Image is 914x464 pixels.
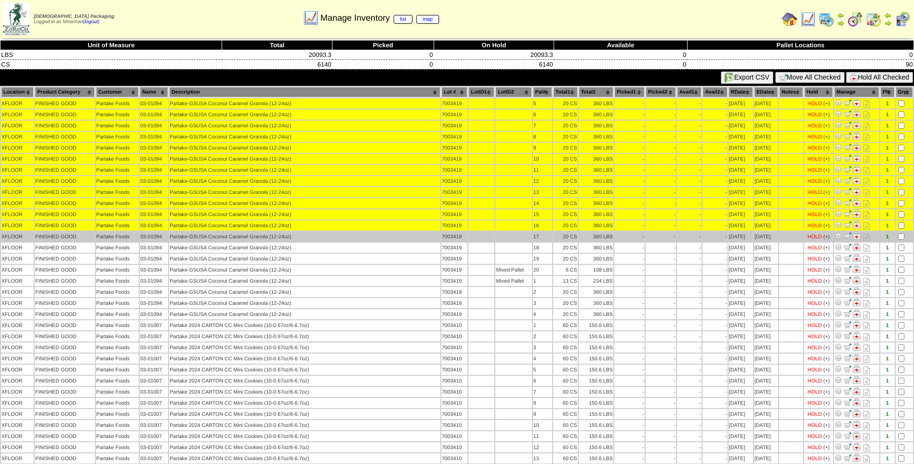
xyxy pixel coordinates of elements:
td: [DATE] [729,165,753,175]
td: - [646,143,676,153]
div: 1 [881,156,894,162]
td: 7003419 [441,154,468,164]
img: Manage Hold [853,177,861,184]
img: Adjust [835,110,842,118]
img: Move [844,287,851,295]
a: map [416,15,439,24]
img: Adjust [835,154,842,162]
img: home.gif [782,12,797,27]
img: Adjust [835,376,842,384]
th: LotID1 [468,87,494,97]
th: Name [140,87,168,97]
td: 0 [332,60,434,69]
i: Note [863,167,870,174]
td: 03-01094 [140,132,168,142]
td: Partake-GSUSA Coconut Caramel Granola (12-24oz) [169,165,440,175]
td: - [614,154,645,164]
div: (+) [823,101,830,107]
img: Manage Hold [853,343,861,351]
div: HOLD [808,145,822,151]
img: Adjust [835,299,842,306]
img: Manage Hold [853,232,861,240]
img: Manage Hold [853,432,861,439]
td: - [646,121,676,131]
img: Manage Hold [853,354,861,362]
td: FINISHED GOOD [35,132,95,142]
td: XFLOOR [1,132,34,142]
td: 20 CS [553,98,578,109]
img: Adjust [835,254,842,262]
td: - [677,143,702,153]
div: (+) [823,112,830,118]
td: - [646,98,676,109]
img: Adjust [835,165,842,173]
span: Manage Inventory [320,13,439,23]
td: XFLOOR [1,109,34,120]
th: Total2 [579,87,613,97]
i: Note [863,134,870,141]
td: 03-01094 [140,109,168,120]
td: 360 LBS [579,121,613,131]
img: Manage Hold [853,454,861,462]
img: Manage Hold [853,276,861,284]
td: Partake-GSUSA Coconut Caramel Granola (12-24oz) [169,154,440,164]
td: 90 [687,60,914,69]
td: Partake Foods [96,121,139,131]
td: 360 LBS [579,143,613,153]
td: [DATE] [754,143,778,153]
img: Adjust [835,243,842,251]
img: Adjust [835,210,842,218]
img: Adjust [835,354,842,362]
img: Move [844,221,851,229]
img: Manage Hold [853,365,861,373]
img: line_graph.gif [800,12,816,27]
td: Partake Foods [96,143,139,153]
img: Adjust [835,398,842,406]
img: Move [844,343,851,351]
td: - [702,143,727,153]
td: 03-01094 [140,98,168,109]
td: XFLOOR [1,165,34,175]
img: Manage Hold [853,110,861,118]
td: 7003419 [441,165,468,175]
td: 11 [533,165,552,175]
td: CS [0,60,222,69]
td: FINISHED GOOD [35,109,95,120]
img: Move [844,210,851,218]
td: XFLOOR [1,143,34,153]
td: 7003419 [441,143,468,153]
div: HOLD [808,112,822,118]
img: Adjust [835,177,842,184]
img: Adjust [835,332,842,340]
div: HOLD [808,123,822,129]
td: [DATE] [729,143,753,153]
td: [DATE] [754,154,778,164]
img: hold.gif [850,74,858,82]
td: 20 CS [553,143,578,153]
td: FINISHED GOOD [35,165,95,175]
td: 6140 [434,60,554,69]
img: Move [844,421,851,428]
img: Move [844,177,851,184]
div: HOLD [808,167,822,173]
td: 360 LBS [579,165,613,175]
th: Hold [804,87,833,97]
td: [DATE] [729,121,753,131]
img: Move [844,409,851,417]
th: Available [554,41,688,50]
img: Manage Hold [853,321,861,328]
td: 03-01094 [140,121,168,131]
img: Move [844,310,851,317]
img: Adjust [835,343,842,351]
th: Description [169,87,440,97]
img: Manage Hold [853,143,861,151]
td: [DATE] [729,154,753,164]
td: Partake Foods [96,98,139,109]
img: Manage Hold [853,299,861,306]
img: Adjust [835,421,842,428]
td: 0 [332,50,434,60]
th: EDate [754,87,778,97]
img: Move [844,154,851,162]
img: Move [844,254,851,262]
td: [DATE] [754,109,778,120]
